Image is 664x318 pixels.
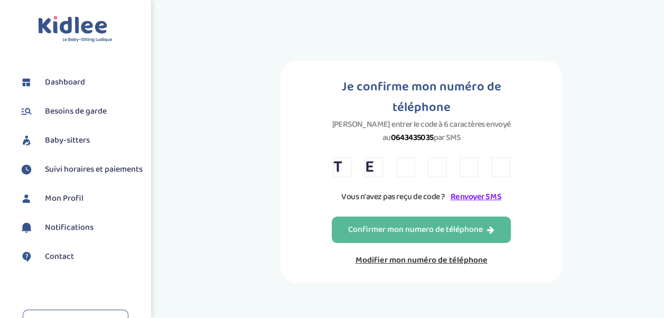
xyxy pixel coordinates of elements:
[312,118,530,144] p: [PERSON_NAME] entrer le code à 6 caractères envoyé au par SMS
[18,220,34,236] img: notification.svg
[348,224,494,236] div: Confirmer mon numero de téléphone
[38,16,113,43] img: logo.svg
[18,133,34,148] img: babysitters.svg
[45,76,85,89] span: Dashboard
[18,162,34,177] img: suivihoraire.svg
[18,74,34,90] img: dashboard.svg
[18,104,34,119] img: besoin.svg
[45,134,90,147] span: Baby-sitters
[45,192,83,205] span: Mon Profil
[18,191,34,207] img: profil.svg
[45,221,93,234] span: Notifications
[18,220,143,236] a: Notifications
[390,131,433,144] strong: 0643435035
[333,190,510,203] p: Vous n'avez pas reçu de code ?
[18,133,143,148] a: Baby-sitters
[332,217,511,243] button: Confirmer mon numero de téléphone
[18,74,143,90] a: Dashboard
[18,104,143,119] a: Besoins de garde
[312,77,530,118] h1: Je confirme mon numéro de téléphone
[45,105,107,118] span: Besoins de garde
[18,249,143,265] a: Contact
[18,249,34,265] img: contact.svg
[332,254,511,267] a: Modifier mon numéro de téléphone
[45,250,74,263] span: Contact
[18,162,143,177] a: Suivi horaires et paiements
[45,163,143,176] span: Suivi horaires et paiements
[451,190,501,203] a: Renvoyer SMS
[18,191,143,207] a: Mon Profil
